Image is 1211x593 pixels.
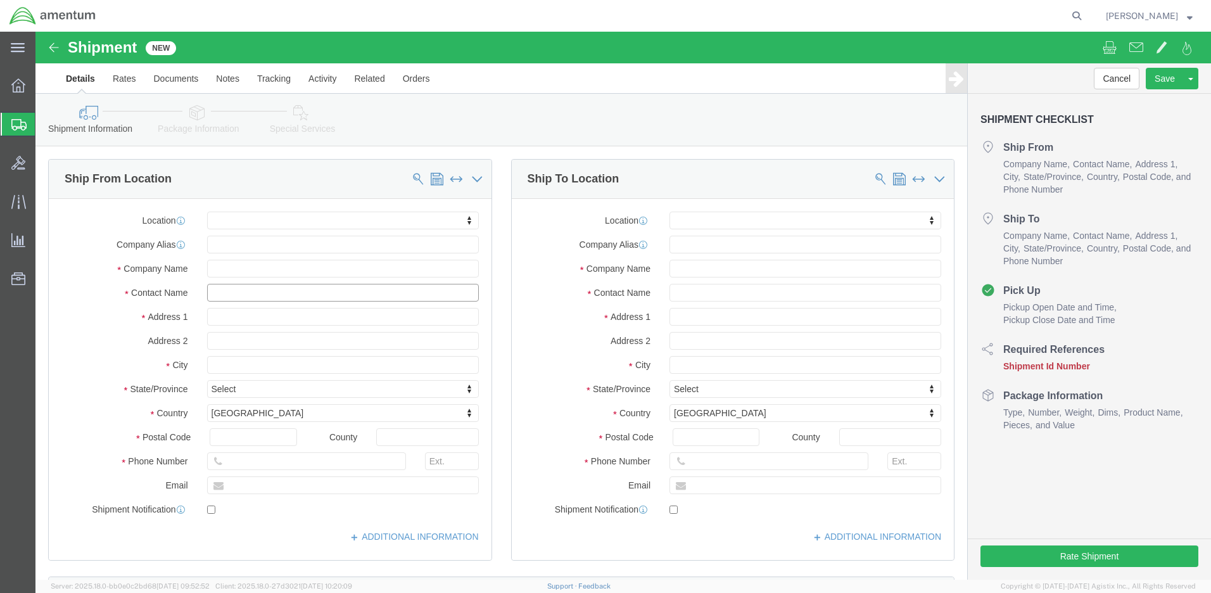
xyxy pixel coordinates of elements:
[156,582,210,590] span: [DATE] 09:52:52
[578,582,611,590] a: Feedback
[9,6,96,25] img: logo
[1001,581,1196,592] span: Copyright © [DATE]-[DATE] Agistix Inc., All Rights Reserved
[51,582,210,590] span: Server: 2025.18.0-bb0e0c2bd68
[301,582,352,590] span: [DATE] 10:20:09
[1106,9,1178,23] span: Ronald Pineda
[1105,8,1193,23] button: [PERSON_NAME]
[35,32,1211,580] iframe: FS Legacy Container
[215,582,352,590] span: Client: 2025.18.0-27d3021
[547,582,579,590] a: Support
